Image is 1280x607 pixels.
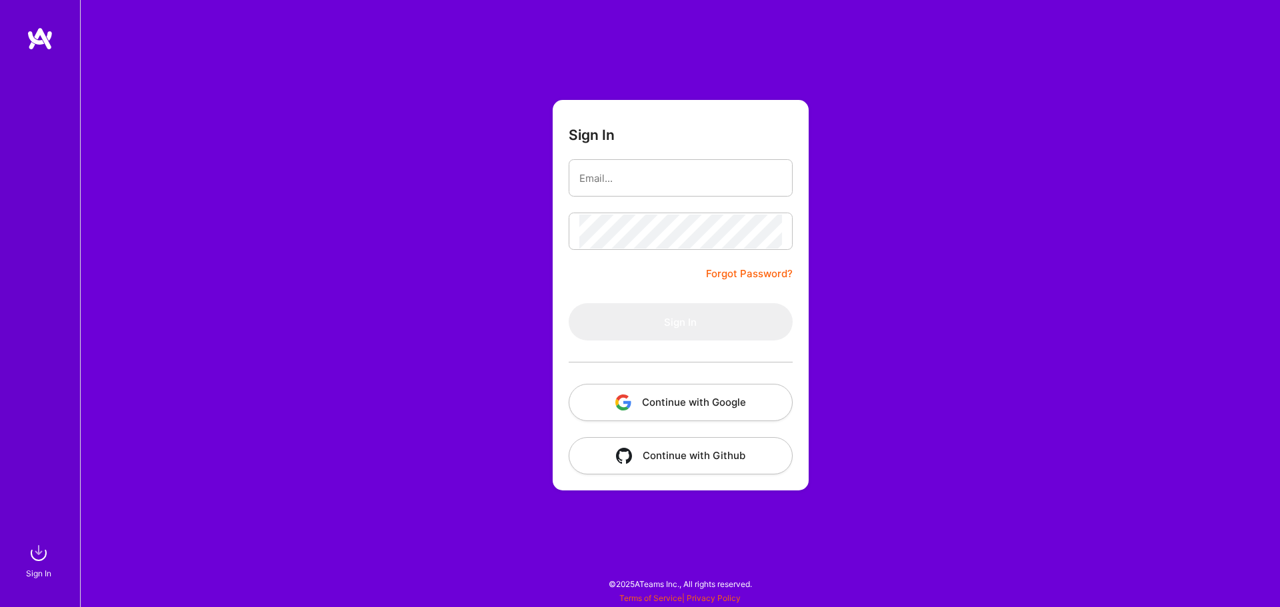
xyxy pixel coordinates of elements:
[25,540,52,566] img: sign in
[619,593,741,603] span: |
[27,27,53,51] img: logo
[687,593,741,603] a: Privacy Policy
[569,437,793,474] button: Continue with Github
[28,540,52,580] a: sign inSign In
[579,161,782,195] input: Email...
[569,384,793,421] button: Continue with Google
[569,303,793,340] button: Sign In
[706,266,793,282] a: Forgot Password?
[569,127,615,143] h3: Sign In
[26,566,51,580] div: Sign In
[80,567,1280,600] div: © 2025 ATeams Inc., All rights reserved.
[619,593,682,603] a: Terms of Service
[615,394,631,410] img: icon
[616,448,632,464] img: icon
